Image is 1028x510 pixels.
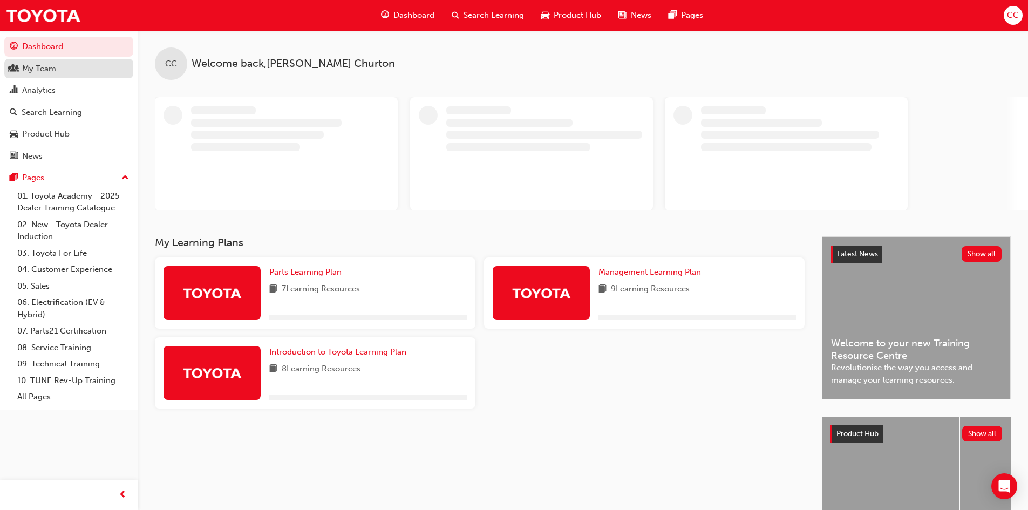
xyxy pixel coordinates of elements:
a: 01. Toyota Academy - 2025 Dealer Training Catalogue [13,188,133,216]
span: pages-icon [10,173,18,183]
a: Management Learning Plan [598,266,705,278]
span: Parts Learning Plan [269,267,342,277]
span: search-icon [10,108,17,118]
a: 05. Sales [13,278,133,295]
button: Show all [962,246,1002,262]
span: Welcome back , [PERSON_NAME] Churton [192,58,395,70]
a: Latest NewsShow allWelcome to your new Training Resource CentreRevolutionise the way you access a... [822,236,1011,399]
button: DashboardMy TeamAnalyticsSearch LearningProduct HubNews [4,35,133,168]
span: 9 Learning Resources [611,283,690,296]
img: Trak [5,3,81,28]
a: 04. Customer Experience [13,261,133,278]
a: 08. Service Training [13,339,133,356]
span: car-icon [541,9,549,22]
span: guage-icon [381,9,389,22]
img: Trak [512,283,571,302]
a: pages-iconPages [660,4,712,26]
a: Product Hub [4,124,133,144]
a: 06. Electrification (EV & Hybrid) [13,294,133,323]
span: pages-icon [669,9,677,22]
span: people-icon [10,64,18,74]
a: Search Learning [4,103,133,123]
button: Pages [4,168,133,188]
span: Dashboard [393,9,434,22]
button: Show all [962,426,1003,441]
a: Product HubShow all [830,425,1002,443]
div: Product Hub [22,128,70,140]
span: book-icon [269,363,277,376]
span: Revolutionise the way you access and manage your learning resources. [831,362,1002,386]
span: 8 Learning Resources [282,363,360,376]
a: 07. Parts21 Certification [13,323,133,339]
span: chart-icon [10,86,18,96]
a: 09. Technical Training [13,356,133,372]
span: book-icon [598,283,607,296]
span: Introduction to Toyota Learning Plan [269,347,406,357]
a: Introduction to Toyota Learning Plan [269,346,411,358]
span: Management Learning Plan [598,267,701,277]
img: Trak [182,283,242,302]
span: prev-icon [119,488,127,502]
a: 03. Toyota For Life [13,245,133,262]
a: News [4,146,133,166]
a: Analytics [4,80,133,100]
a: Latest NewsShow all [831,246,1002,263]
div: Open Intercom Messenger [991,473,1017,499]
img: Trak [182,363,242,382]
span: Latest News [837,249,878,259]
span: up-icon [121,171,129,185]
h3: My Learning Plans [155,236,805,249]
span: CC [165,58,177,70]
a: My Team [4,59,133,79]
span: Search Learning [464,9,524,22]
span: CC [1007,9,1019,22]
span: Welcome to your new Training Resource Centre [831,337,1002,362]
div: Search Learning [22,106,82,119]
div: My Team [22,63,56,75]
a: Parts Learning Plan [269,266,346,278]
a: All Pages [13,389,133,405]
div: News [22,150,43,162]
span: guage-icon [10,42,18,52]
a: 02. New - Toyota Dealer Induction [13,216,133,245]
span: Product Hub [554,9,601,22]
button: CC [1004,6,1023,25]
span: Pages [681,9,703,22]
a: 10. TUNE Rev-Up Training [13,372,133,389]
a: news-iconNews [610,4,660,26]
a: car-iconProduct Hub [533,4,610,26]
a: search-iconSearch Learning [443,4,533,26]
span: search-icon [452,9,459,22]
div: Pages [22,172,44,184]
a: guage-iconDashboard [372,4,443,26]
a: Dashboard [4,37,133,57]
span: 7 Learning Resources [282,283,360,296]
span: news-icon [618,9,627,22]
span: News [631,9,651,22]
div: Analytics [22,84,56,97]
span: book-icon [269,283,277,296]
span: car-icon [10,130,18,139]
span: Product Hub [836,429,879,438]
span: news-icon [10,152,18,161]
